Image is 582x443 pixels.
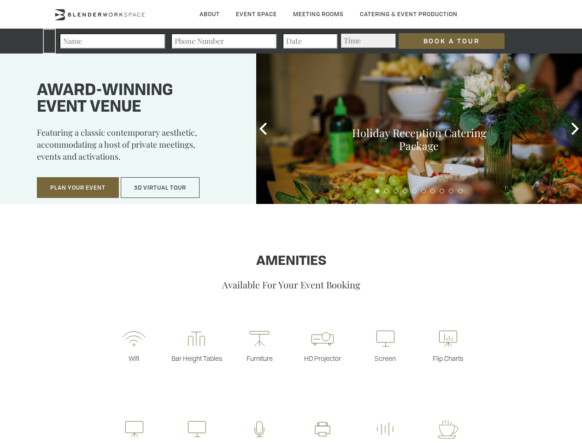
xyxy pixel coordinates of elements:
input: Date [282,33,338,49]
input: Phone Number [171,33,277,49]
p: HD Projector [291,354,354,363]
a: Holiday Reception Catering Package [352,126,486,153]
p: Screen [354,354,417,363]
h1: Award-winning event venue [37,83,233,116]
p: Featuring a classic contemporary aesthetic, accommodating a host of private meetings, events and ... [37,126,233,169]
button: Plan Your Event [37,177,119,198]
input: Book a Tour [399,33,505,49]
p: Wifi [102,354,165,363]
p: Flip Charts [417,354,479,363]
button: 3D Virtual Tour [121,177,200,198]
p: Furniture [228,354,291,363]
h1: Amenities [29,254,553,269]
input: Name [59,33,165,49]
p: Bar Height Tables [165,354,228,363]
p: Available For Your Event Booking [29,278,553,291]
